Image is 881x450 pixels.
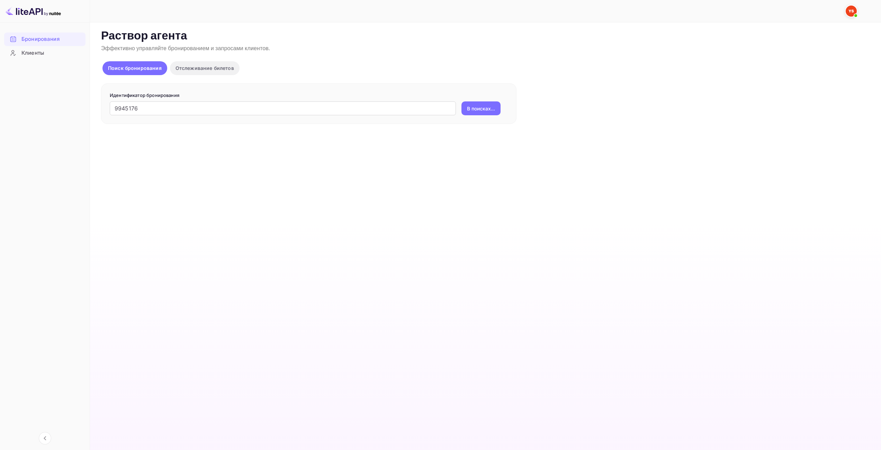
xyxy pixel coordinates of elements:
a: Клиенты [4,46,86,59]
div: Бронирования [4,33,86,46]
div: Клиенты [4,46,86,60]
ya-tr-span: Идентификатор бронирования [110,92,179,98]
button: В поисках... [461,101,501,115]
img: Логотип LiteAPI [6,6,61,17]
ya-tr-span: Раствор агента [101,29,187,44]
ya-tr-span: Отслеживание билетов [176,65,234,71]
ya-tr-span: Бронирования [21,35,60,43]
button: Свернуть навигацию [39,432,51,444]
ya-tr-span: В поисках... [467,105,495,112]
input: Введите идентификатор бронирования (например, 63782194) [110,101,456,115]
ya-tr-span: Эффективно управляйте бронированием и запросами клиентов. [101,45,270,52]
ya-tr-span: Поиск бронирования [108,65,162,71]
a: Бронирования [4,33,86,45]
img: Служба Поддержки Яндекса [846,6,857,17]
ya-tr-span: Клиенты [21,49,44,57]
